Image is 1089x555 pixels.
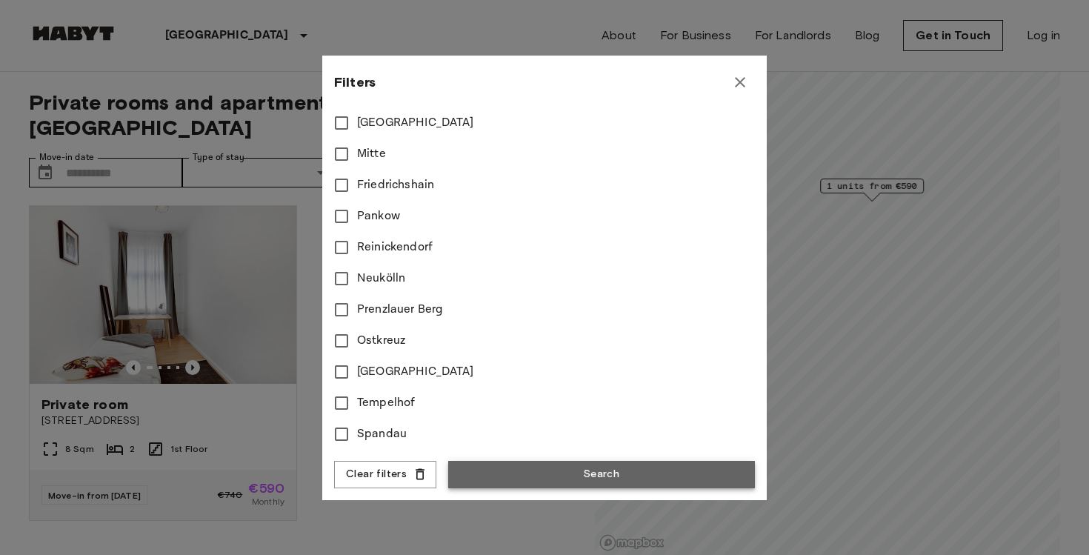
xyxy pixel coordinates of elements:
[357,425,407,443] span: Spandau
[357,363,474,381] span: [GEOGRAPHIC_DATA]
[357,145,386,163] span: Mitte
[357,332,405,350] span: Ostkreuz
[357,301,443,319] span: Prenzlauer Berg
[448,461,755,488] button: Search
[334,461,436,488] button: Clear filters
[357,270,405,288] span: Neukölln
[357,394,415,412] span: Tempelhof
[357,176,434,194] span: Friedrichshain
[357,207,400,225] span: Pankow
[357,114,474,132] span: [GEOGRAPHIC_DATA]
[334,73,376,91] span: Filters
[357,239,433,256] span: Reinickendorf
